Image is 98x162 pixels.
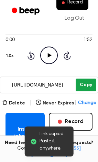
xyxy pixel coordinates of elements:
[84,37,92,44] span: 1:52
[40,131,68,152] span: Link copied. Paste it anywhere.
[75,100,77,107] span: |
[6,50,16,62] button: 1.0x
[36,100,96,107] button: Never Expires|Change
[4,146,94,158] span: Contact us
[6,113,45,153] button: Insert into Doc
[76,79,96,91] button: Copy
[29,99,32,107] span: |
[31,146,81,157] a: [EMAIL_ADDRESS][DOMAIN_NAME]
[6,37,14,44] span: 0:00
[7,4,46,18] a: Beep
[58,10,91,27] a: Log Out
[2,100,25,107] button: Delete
[78,100,96,107] span: Change
[49,113,92,131] button: Record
